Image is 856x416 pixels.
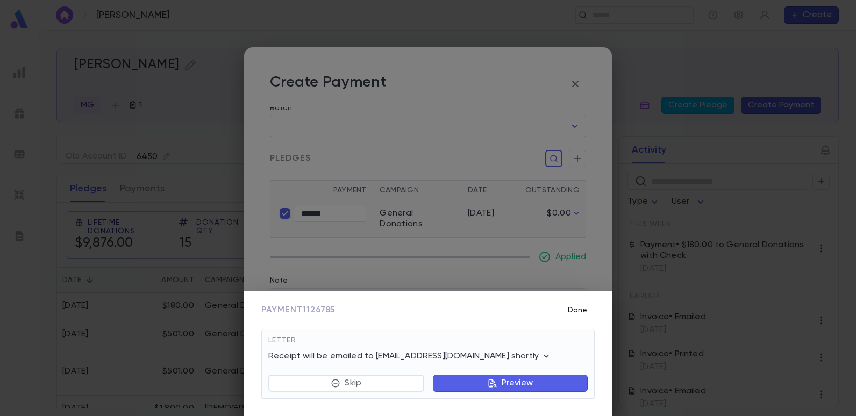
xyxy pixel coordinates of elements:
[345,378,361,389] p: Skip
[560,300,595,320] button: Done
[268,375,424,392] button: Skip
[261,305,335,315] span: Payment 1126785
[268,351,552,362] p: Receipt will be emailed to [EMAIL_ADDRESS][DOMAIN_NAME] shortly
[268,336,588,351] div: Letter
[502,378,533,389] p: Preview
[433,375,588,392] button: Preview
